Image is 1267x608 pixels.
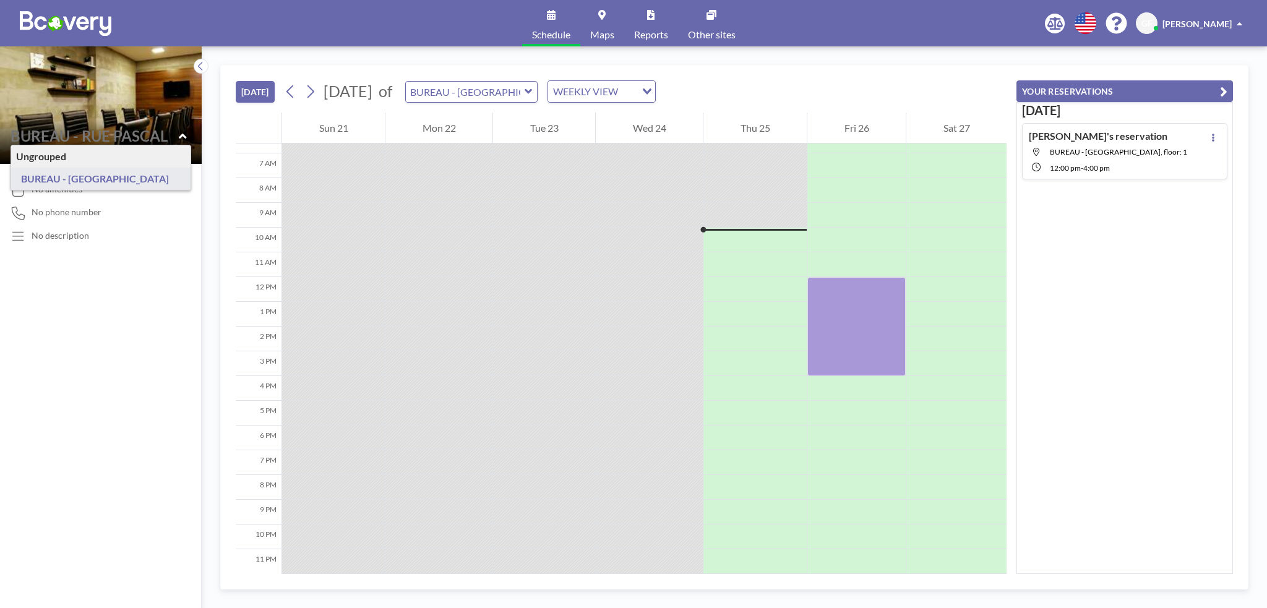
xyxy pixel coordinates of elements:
div: 5 PM [236,401,281,426]
div: 3 PM [236,351,281,376]
div: Tue 23 [493,113,595,143]
div: 7 PM [236,450,281,475]
span: No phone number [32,207,101,218]
div: 12 PM [236,277,281,302]
span: of [379,82,392,101]
div: Ungrouped [11,145,191,168]
span: Reports [634,30,668,40]
span: BUREAU - RUE PASCAL, floor: 1 [1050,147,1187,156]
div: 9 AM [236,203,281,228]
button: [DATE] [236,81,275,103]
div: No description [32,230,89,241]
div: Thu 25 [703,113,807,143]
div: BUREAU - [GEOGRAPHIC_DATA] [11,168,191,190]
div: Wed 24 [596,113,703,143]
span: 12:00 PM [1050,163,1081,173]
span: WEEKLY VIEW [551,83,621,100]
span: Other sites [688,30,736,40]
div: 6 PM [236,426,281,450]
h3: [DATE] [1022,103,1227,118]
span: - [1081,163,1083,173]
div: Sun 21 [282,113,385,143]
div: 11 AM [236,252,281,277]
input: Search for option [622,83,635,100]
img: organization-logo [20,11,111,36]
div: 1 PM [236,302,281,327]
div: 7 AM [236,153,281,178]
input: BUREAU - RUE PASCAL [406,82,525,102]
span: GF [1141,18,1153,29]
input: BUREAU - RUE PASCAL [11,127,179,145]
h4: [PERSON_NAME]'s reservation [1029,130,1167,142]
div: Search for option [548,81,655,102]
span: Floor: 1 [10,145,43,158]
div: Sat 27 [906,113,1007,143]
span: Maps [590,30,614,40]
button: YOUR RESERVATIONS [1016,80,1233,102]
div: 11 PM [236,549,281,574]
span: Schedule [532,30,570,40]
div: 10 AM [236,228,281,252]
div: 9 PM [236,500,281,525]
span: [PERSON_NAME] [1162,19,1232,29]
span: [DATE] [324,82,372,100]
div: 8 AM [236,178,281,203]
div: Mon 22 [385,113,492,143]
div: 8 PM [236,475,281,500]
div: Fri 26 [807,113,906,143]
div: 2 PM [236,327,281,351]
div: 10 PM [236,525,281,549]
span: 4:00 PM [1083,163,1110,173]
div: 4 PM [236,376,281,401]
